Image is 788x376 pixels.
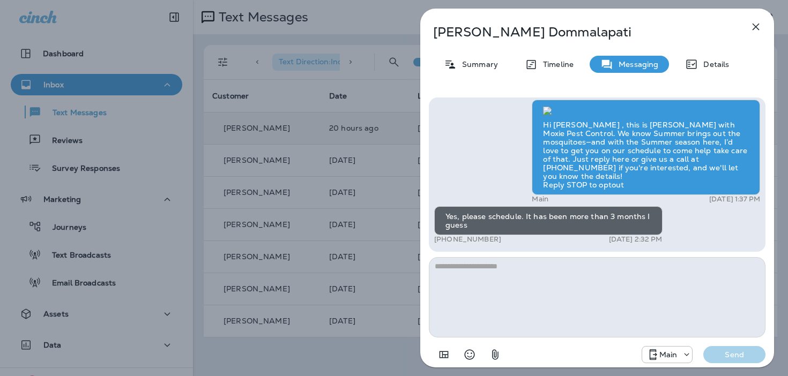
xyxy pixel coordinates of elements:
p: [DATE] 2:32 PM [609,235,663,244]
div: Yes, please schedule. It has been more than 3 months I guess [434,206,663,235]
button: Select an emoji [459,344,480,365]
p: Main [659,350,678,359]
p: [DATE] 1:37 PM [709,195,760,204]
p: Timeline [538,60,574,69]
img: twilio-download [543,107,552,115]
button: Add in a premade template [433,344,455,365]
div: Hi [PERSON_NAME] , this is [PERSON_NAME] with Moxie Pest Control. We know Summer brings out the m... [532,100,760,195]
p: Summary [457,60,498,69]
p: Details [698,60,729,69]
p: [PHONE_NUMBER] [434,235,501,244]
p: Messaging [613,60,658,69]
div: +1 (817) 482-3792 [642,348,693,361]
p: Main [532,195,548,204]
p: [PERSON_NAME] Dommalapati [433,25,726,40]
